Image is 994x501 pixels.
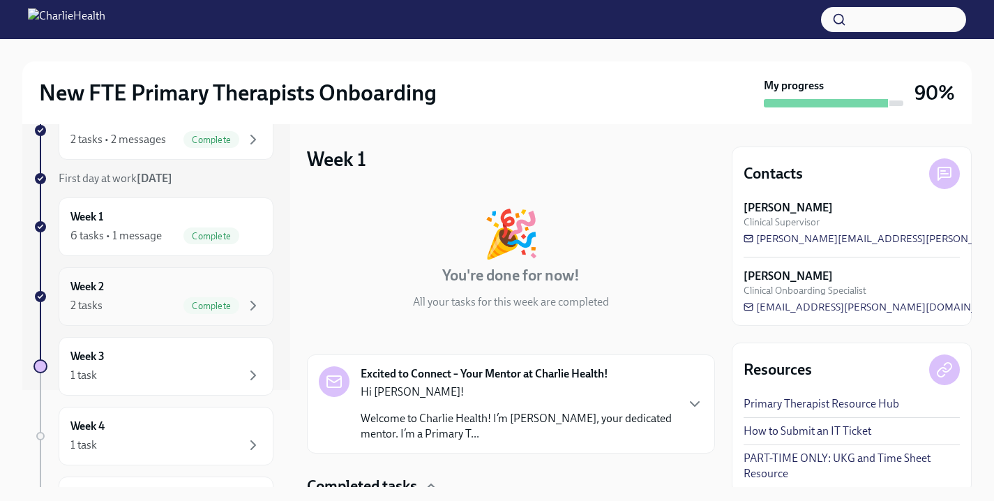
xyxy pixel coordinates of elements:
[764,78,824,94] strong: My progress
[307,476,417,497] h4: Completed tasks
[361,411,675,442] p: Welcome to Charlie Health! I’m [PERSON_NAME], your dedicated mentor. I’m a Primary T...
[70,228,162,244] div: 6 tasks • 1 message
[744,451,960,481] a: PART-TIME ONLY: UKG and Time Sheet Resource
[744,284,866,297] span: Clinical Onboarding Specialist
[70,132,166,147] div: 2 tasks • 2 messages
[39,79,437,107] h2: New FTE Primary Therapists Onboarding
[413,294,609,310] p: All your tasks for this week are completed
[70,209,103,225] h6: Week 1
[744,396,899,412] a: Primary Therapist Resource Hub
[33,101,273,160] a: Week -12 tasks • 2 messagesComplete
[744,269,833,284] strong: [PERSON_NAME]
[70,298,103,313] div: 2 tasks
[483,211,540,257] div: 🎉
[137,172,172,185] strong: [DATE]
[744,163,803,184] h4: Contacts
[442,265,580,286] h4: You're done for now!
[183,301,239,311] span: Complete
[59,172,172,185] span: First day at work
[744,424,871,439] a: How to Submit an IT Ticket
[33,171,273,186] a: First day at work[DATE]
[28,8,105,31] img: CharlieHealth
[183,231,239,241] span: Complete
[70,279,104,294] h6: Week 2
[914,80,955,105] h3: 90%
[307,476,715,497] div: Completed tasks
[70,438,97,453] div: 1 task
[70,368,97,383] div: 1 task
[361,384,675,400] p: Hi [PERSON_NAME]!
[33,267,273,326] a: Week 22 tasksComplete
[70,419,105,434] h6: Week 4
[744,200,833,216] strong: [PERSON_NAME]
[70,349,105,364] h6: Week 3
[33,197,273,256] a: Week 16 tasks • 1 messageComplete
[744,359,812,380] h4: Resources
[183,135,239,145] span: Complete
[33,407,273,465] a: Week 41 task
[33,337,273,396] a: Week 31 task
[361,366,608,382] strong: Excited to Connect – Your Mentor at Charlie Health!
[307,147,366,172] h3: Week 1
[744,216,820,229] span: Clinical Supervisor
